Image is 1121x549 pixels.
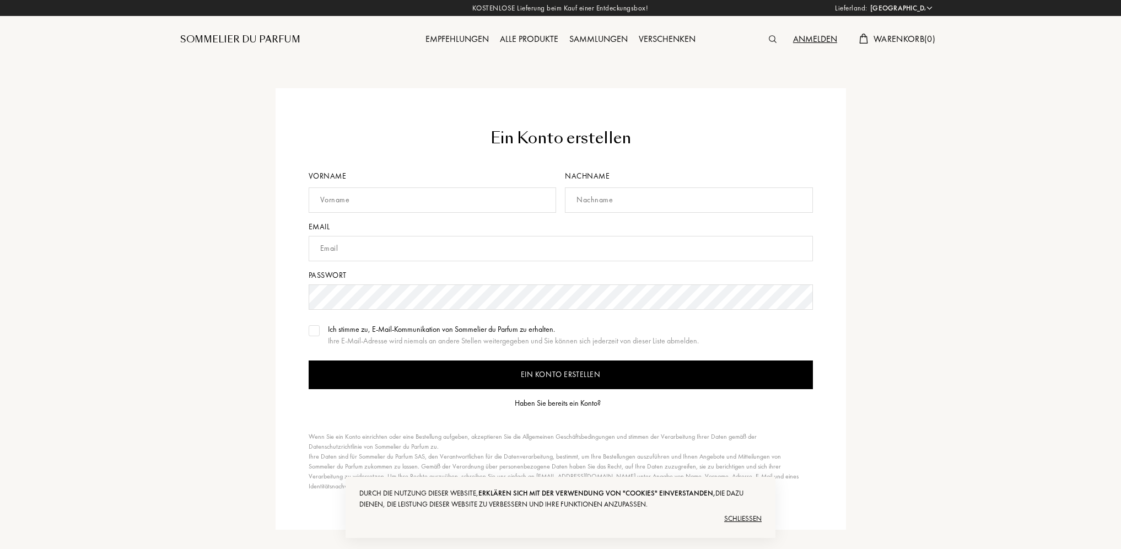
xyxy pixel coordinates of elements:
input: Email [309,236,813,261]
img: cart.svg [859,34,868,44]
div: Schließen [359,510,762,528]
div: Ich stimme zu, E-Mail-Kommunikation von Sommelier du Parfum zu erhalten. [328,324,699,335]
div: Wenn Sie ein Konto einrichten oder eine Bestellung aufgeben, akzeptieren Sie die Allgemeinen Gesc... [309,432,807,491]
div: Empfehlungen [420,33,494,47]
input: Nachname [565,187,813,213]
div: Passwort [309,270,813,281]
a: Empfehlungen [420,33,494,45]
input: Vorname [309,187,557,213]
div: Haben Sie bereits ein Konto? [515,397,601,409]
input: Ein Konto erstellen [309,360,813,389]
a: Verschenken [633,33,701,45]
div: Sammlungen [564,33,633,47]
img: search_icn.svg [769,35,777,43]
a: Haben Sie bereits ein Konto? [515,397,606,409]
div: Durch die Nutzung dieser Website, die dazu dienen, die Leistung dieser Website zu verbessern und ... [359,488,762,510]
span: Lieferland: [835,3,867,14]
div: Vorname [309,170,561,182]
span: Warenkorb ( 0 ) [874,33,935,45]
div: Ihre E-Mail-Adresse wird niemals an andere Stellen weitergegeben und Sie können sich jederzeit vo... [328,335,699,347]
div: Ein Konto erstellen [309,127,813,150]
div: Email [309,221,813,233]
div: Nachname [565,170,813,182]
img: valide.svg [310,328,318,333]
a: Sommelier du Parfum [180,33,300,46]
a: Sammlungen [564,33,633,45]
a: Alle Produkte [494,33,564,45]
div: Verschenken [633,33,701,47]
div: Anmelden [788,33,843,47]
div: Alle Produkte [494,33,564,47]
span: erklären sich mit der Verwendung von "Cookies" einverstanden, [478,488,715,498]
a: Anmelden [788,33,843,45]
